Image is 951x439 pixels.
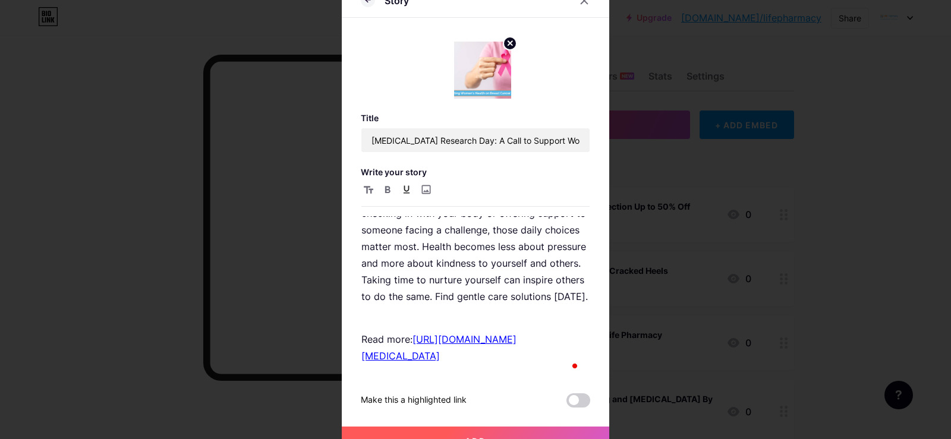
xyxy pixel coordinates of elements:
input: Title [361,128,590,152]
h3: Title [361,113,590,123]
a: [URL][DOMAIN_NAME][MEDICAL_DATA] [361,333,517,362]
img: link_thumbnail [454,42,511,99]
p: Caring for your well-being begins with small, thoughtful acts and with Life Pharmacy, our puts qu... [361,138,590,305]
p: Read more: [361,314,590,364]
h3: Write your story [361,167,590,177]
div: To enrich screen reader interactions, please activate Accessibility in Grammarly extension settings [361,216,590,374]
div: Make this a highlighted link [361,393,467,408]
